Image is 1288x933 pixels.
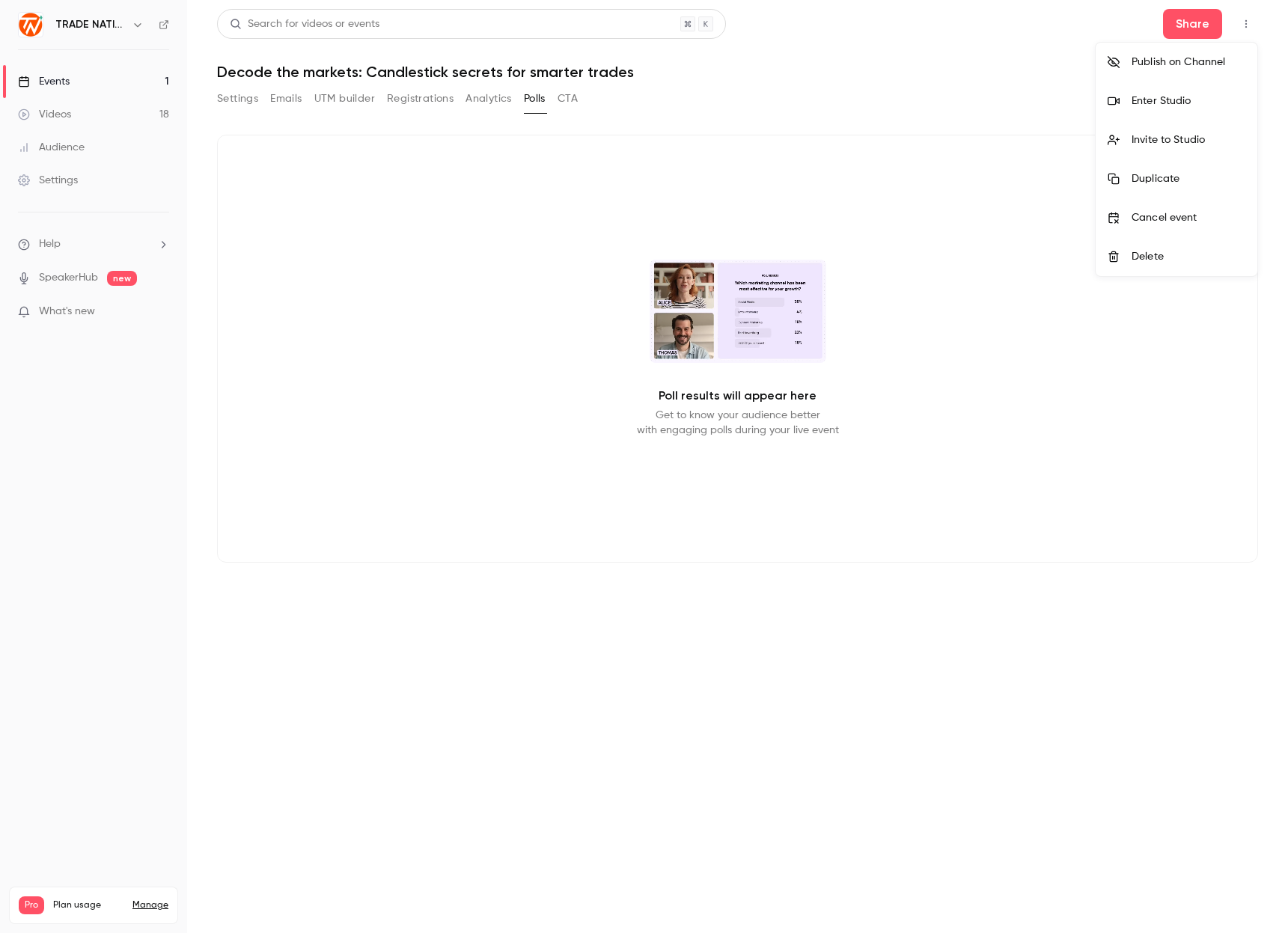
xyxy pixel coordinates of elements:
div: Invite to Studio [1132,132,1245,147]
div: Duplicate [1132,171,1245,186]
div: Enter Studio [1132,94,1245,108]
div: Publish on Channel [1132,55,1245,70]
div: Cancel event [1132,210,1245,225]
div: Delete [1132,249,1245,264]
